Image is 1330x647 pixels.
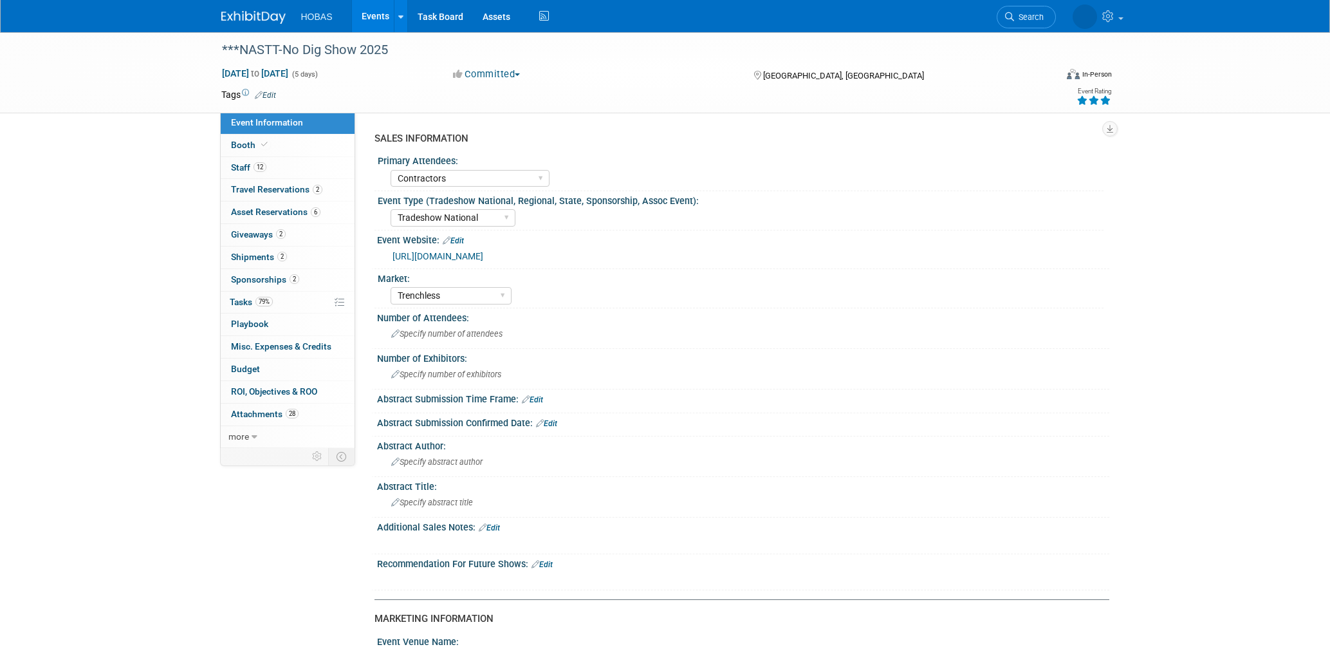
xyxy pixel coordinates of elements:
div: Abstract Author: [377,436,1109,453]
a: ROI, Objectives & ROO [221,381,355,403]
span: 6 [311,207,320,217]
a: Playbook [221,314,355,335]
a: Attachments28 [221,404,355,426]
td: Toggle Event Tabs [328,448,355,465]
div: In-Person [1082,70,1112,79]
a: more [221,426,355,448]
a: Travel Reservations2 [221,179,355,201]
span: Misc. Expenses & Credits [231,341,331,352]
a: Edit [522,395,543,404]
span: Sponsorships [231,274,299,285]
a: Giveaways2 [221,224,355,246]
div: Number of Exhibitors: [377,349,1109,365]
div: Primary Attendees: [378,151,1104,167]
a: Edit [479,523,500,532]
span: Attachments [231,409,299,419]
span: Travel Reservations [231,184,322,194]
a: Edit [255,91,276,100]
a: Booth [221,135,355,156]
span: Search [1014,12,1044,22]
div: ***NASTT-No Dig Show 2025 [217,39,1037,62]
a: Budget [221,359,355,380]
div: Abstract Submission Time Frame: [377,389,1109,406]
span: [GEOGRAPHIC_DATA], [GEOGRAPHIC_DATA] [763,71,924,80]
span: Asset Reservations [231,207,320,217]
span: [DATE] [DATE] [221,68,289,79]
span: Specify abstract author [391,457,483,467]
a: Asset Reservations6 [221,202,355,223]
td: Personalize Event Tab Strip [306,448,329,465]
span: ROI, Objectives & ROO [231,386,317,397]
span: Event Information [231,117,303,127]
div: MARKETING INFORMATION [374,612,1100,626]
a: Edit [443,236,464,245]
div: Abstract Submission Confirmed Date: [377,413,1109,430]
a: Misc. Expenses & Credits [221,336,355,358]
a: Edit [536,419,557,428]
span: Budget [231,364,260,374]
img: Lia Chowdhury [1073,5,1097,29]
a: Search [997,6,1056,28]
span: 2 [276,229,286,239]
div: SALES INFORMATION [374,132,1100,145]
span: Giveaways [231,229,286,239]
span: 79% [255,297,273,306]
i: Booth reservation complete [261,141,268,148]
img: Format-Inperson.png [1067,69,1080,79]
div: Event Type (Tradeshow National, Regional, State, Sponsorship, Assoc Event): [378,191,1104,207]
span: Tasks [230,297,273,307]
span: (5 days) [291,70,318,79]
a: Tasks79% [221,292,355,314]
div: Market: [378,269,1104,285]
a: [URL][DOMAIN_NAME] [393,251,483,261]
span: Specify number of attendees [391,329,503,339]
a: Sponsorships2 [221,269,355,291]
div: Event Format [980,67,1113,86]
a: Shipments2 [221,247,355,268]
span: Booth [231,140,270,150]
span: 2 [277,252,287,261]
div: Abstract Title: [377,477,1109,493]
a: Event Information [221,112,355,134]
div: Event Rating [1076,88,1111,95]
td: Tags [221,88,276,101]
span: to [249,68,261,79]
span: Staff [231,162,266,173]
span: Specify abstract title [391,498,473,507]
span: 2 [313,185,322,194]
img: ExhibitDay [221,11,286,24]
div: Event Website: [377,230,1109,247]
div: Number of Attendees: [377,308,1109,324]
div: Recommendation For Future Shows: [377,554,1109,571]
a: Staff12 [221,157,355,179]
span: 12 [254,162,266,172]
span: 2 [290,274,299,284]
span: HOBAS [301,12,333,22]
span: Playbook [231,319,268,329]
span: 28 [286,409,299,418]
span: Shipments [231,252,287,262]
a: Edit [531,560,553,569]
span: more [228,431,249,442]
div: Additional Sales Notes: [377,518,1109,534]
button: Committed [448,68,525,81]
span: Specify number of exhibitors [391,370,501,379]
